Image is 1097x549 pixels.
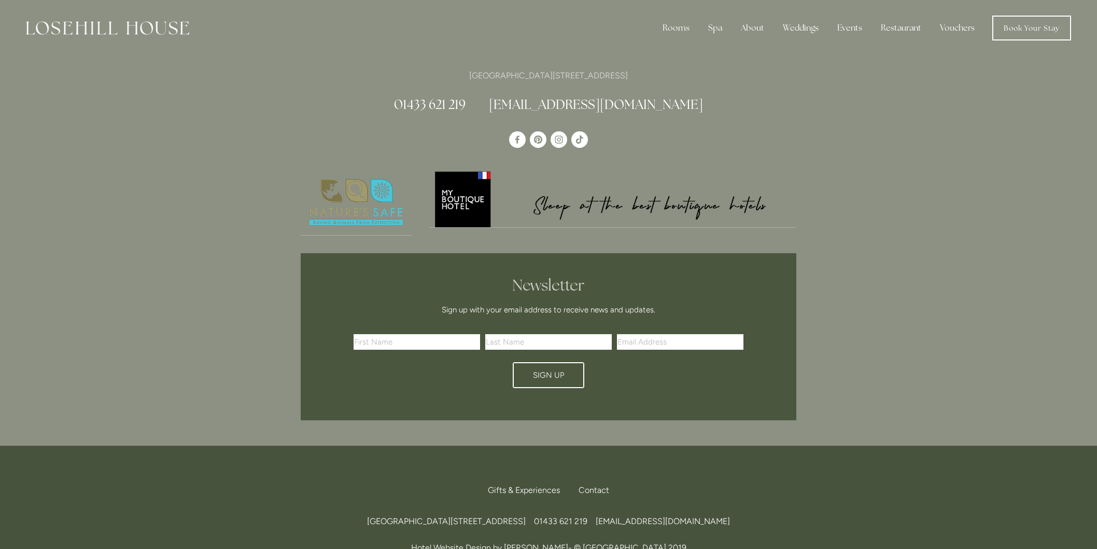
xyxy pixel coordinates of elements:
a: TikTok [571,131,588,148]
a: My Boutique Hotel - Logo [429,170,797,228]
a: [EMAIL_ADDRESS][DOMAIN_NAME] [489,96,703,113]
div: Contact [570,479,609,502]
p: [GEOGRAPHIC_DATA][STREET_ADDRESS] [301,68,796,83]
img: My Boutique Hotel - Logo [429,170,797,227]
a: [EMAIL_ADDRESS][DOMAIN_NAME] [596,516,730,526]
a: Vouchers [932,18,983,38]
a: Instagram [551,131,567,148]
a: Gifts & Experiences [488,479,568,502]
input: First Name [354,334,480,350]
input: Last Name [485,334,612,350]
span: Sign Up [533,370,565,380]
div: Spa [700,18,730,38]
div: Events [829,18,870,38]
div: About [733,18,772,38]
img: Nature's Safe - Logo [301,170,412,235]
div: Restaurant [873,18,930,38]
a: Losehill House Hotel & Spa [509,131,526,148]
span: [GEOGRAPHIC_DATA][STREET_ADDRESS] [367,516,526,526]
p: Sign up with your email address to receive news and updates. [357,304,740,316]
img: Losehill House [26,21,189,35]
span: 01433 621 219 [534,516,587,526]
div: Rooms [654,18,698,38]
h2: Newsletter [357,276,740,295]
div: Weddings [775,18,827,38]
a: 01433 621 219 [394,96,466,113]
button: Sign Up [513,362,584,388]
a: Book Your Stay [992,16,1071,40]
span: Gifts & Experiences [488,485,560,495]
input: Email Address [617,334,743,350]
a: Pinterest [530,131,546,148]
